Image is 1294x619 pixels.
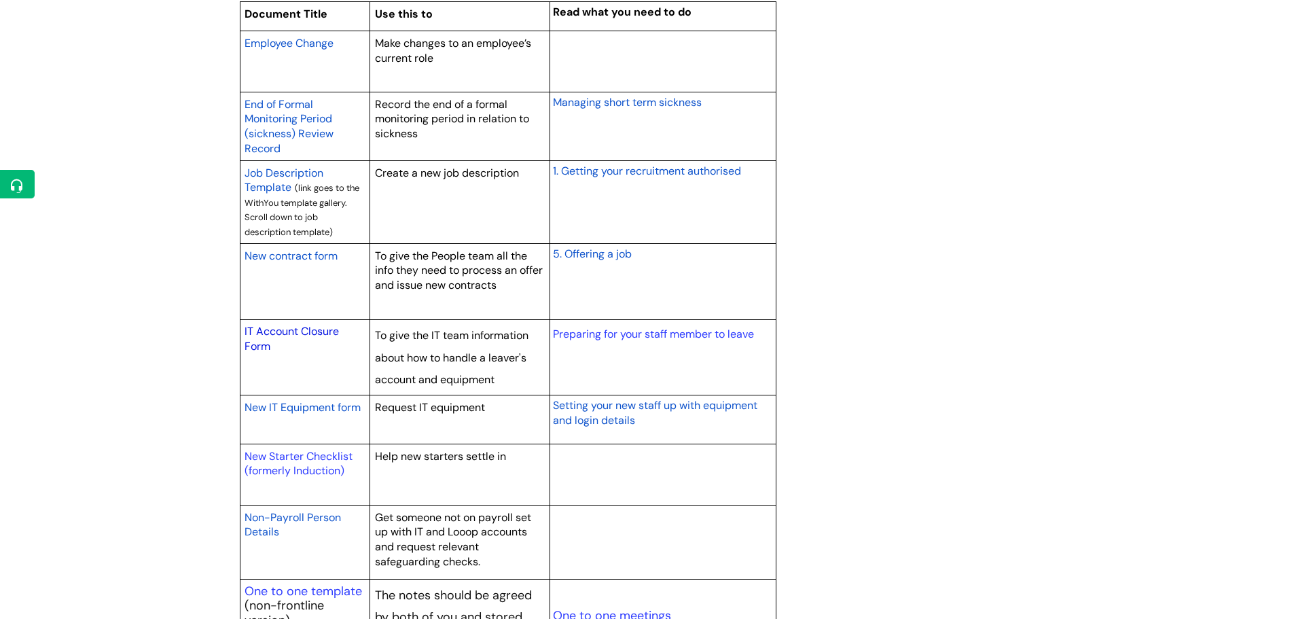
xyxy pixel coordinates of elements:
[245,7,327,21] span: Document Title
[553,5,691,19] span: Read what you need to do
[245,399,361,415] a: New IT Equipment form
[245,164,323,196] a: Job Description Template
[245,36,334,50] span: Employee Change
[245,97,334,156] span: End of Formal Monitoring Period (sickness) Review Record
[375,400,485,414] span: Request IT equipment
[553,95,702,109] span: Managing short term sickness
[553,94,702,110] a: Managing short term sickness
[245,583,362,599] a: One to one template
[553,164,741,178] span: 1. Getting your recruitment authorised
[375,510,531,569] span: Get someone not on payroll set up with IT and Looop accounts and request relevant safeguarding ch...
[245,449,353,478] a: New Starter Checklist (formerly Induction)
[375,328,528,387] span: To give the IT team information about how to handle a leaver's account and equipment
[553,327,754,341] a: Preparing for your staff member to leave
[553,247,632,261] span: 5. Offering a job
[245,510,341,540] span: Non-Payroll Person Details
[245,400,361,414] span: New IT Equipment form
[375,449,506,463] span: Help new starters settle in
[245,96,334,156] a: End of Formal Monitoring Period (sickness) Review Record
[245,249,338,263] span: New contract form
[375,166,519,180] span: Create a new job description
[375,97,529,141] span: Record the end of a formal monitoring period in relation to sickness
[245,35,334,51] a: Employee Change
[375,7,433,21] span: Use this to
[245,166,323,195] span: Job Description Template
[245,247,338,264] a: New contract form
[553,397,757,428] a: Setting your new staff up with equipment and login details
[375,36,531,65] span: Make changes to an employee’s current role
[245,324,339,353] a: IT Account Closure Form
[245,509,341,540] a: Non-Payroll Person Details
[553,245,632,262] a: 5. Offering a job
[553,398,757,427] span: Setting your new staff up with equipment and login details
[553,162,741,179] a: 1. Getting your recruitment authorised
[245,182,359,238] span: (link goes to the WithYou template gallery. Scroll down to job description template)
[375,249,543,292] span: To give the People team all the info they need to process an offer and issue new contracts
